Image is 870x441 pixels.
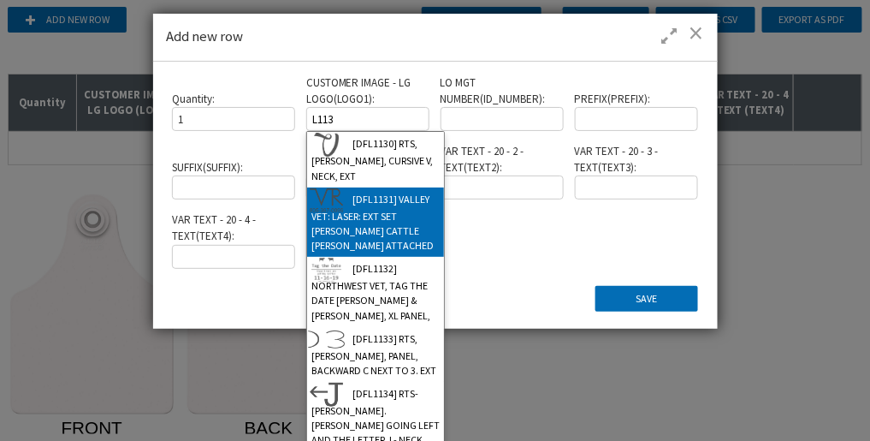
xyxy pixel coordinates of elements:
div: [DFL1130] RTS, [PERSON_NAME], CURSIVE V, NECK, EXT [307,132,444,187]
div: Quantity : [172,92,295,132]
button: Save [595,286,698,312]
div: VAR TEXT - 20 - 2 - TEXT ( TEXT2 ) : [441,144,564,200]
div: [DFL1131] VALLEY VET: LASER: EXT SET [PERSON_NAME] CATTLE [PERSON_NAME] ATTACHED [307,188,444,258]
div: SUFFIX ( SUFFIX ) : [172,160,295,200]
div: CUSTOMER IMAGE - LG LOGO ( LOGO1 ) : [306,75,429,131]
div: [DFL1133] RTS, [PERSON_NAME], PANEL, BACKWARD C NEXT TO 3. EXT [307,327,444,382]
div: LO MGT NUMBER ( ID_NUMBER ) : [441,75,564,131]
div: [DFL1132] NORTHWEST VET, TAG THE DATE [PERSON_NAME] & [PERSON_NAME], XL PANEL, [307,257,444,327]
div: Add new row [153,14,718,62]
div: PREFIX ( PREFIX ) : [575,92,698,132]
div: VAR TEXT - 20 - 3 - TEXT ( TEXT3 ) : [575,144,698,200]
div: VAR TEXT - 20 - 4 - TEXT ( TEXT4 ) : [172,212,295,268]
